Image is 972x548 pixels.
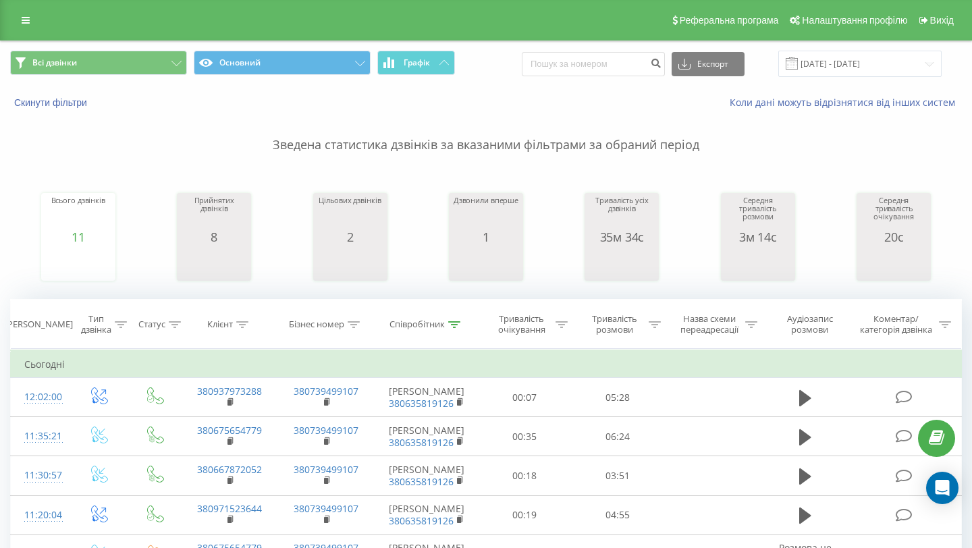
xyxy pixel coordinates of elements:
div: Коментар/категорія дзвінка [857,313,936,336]
div: 12:02:00 [24,384,57,410]
div: Всього дзвінків [51,196,105,230]
span: Графік [404,58,430,67]
a: 380635819126 [389,514,454,527]
div: Open Intercom Messenger [926,472,959,504]
td: 00:07 [479,378,572,417]
div: 11 [51,230,105,244]
div: Дзвонили вперше [454,196,518,230]
a: 380739499107 [294,385,358,398]
div: Статус [138,319,165,331]
div: Бізнес номер [289,319,344,331]
button: Всі дзвінки [10,51,187,75]
input: Пошук за номером [522,52,665,76]
td: 00:18 [479,456,572,495]
p: Зведена статистика дзвінків за вказаними фільтрами за обраний період [10,109,962,154]
div: Тип дзвінка [81,313,111,336]
div: Цільових дзвінків [319,196,381,230]
td: Сьогодні [11,351,962,378]
a: 380739499107 [294,463,358,476]
a: 380739499107 [294,502,358,515]
td: 00:35 [479,417,572,456]
a: 380675654779 [197,424,262,437]
div: 8 [180,230,248,244]
div: Клієнт [207,319,233,331]
div: Назва схеми переадресації [676,313,742,336]
span: Налаштування профілю [802,15,907,26]
td: [PERSON_NAME] [375,456,479,495]
div: Тривалість очікування [491,313,553,336]
td: [PERSON_NAME] [375,378,479,417]
div: 11:30:57 [24,462,57,489]
button: Експорт [672,52,745,76]
div: [PERSON_NAME] [5,319,73,331]
div: 3м 14с [724,230,792,244]
td: 03:51 [571,456,664,495]
button: Скинути фільтри [10,97,94,109]
a: Коли дані можуть відрізнятися вiд інших систем [730,96,962,109]
div: Середня тривалість очікування [860,196,927,230]
td: [PERSON_NAME] [375,495,479,535]
a: 380937973288 [197,385,262,398]
td: 06:24 [571,417,664,456]
td: 04:55 [571,495,664,535]
button: Графік [377,51,455,75]
td: [PERSON_NAME] [375,417,479,456]
td: 00:19 [479,495,572,535]
a: 380667872052 [197,463,262,476]
button: Основний [194,51,371,75]
span: Вихід [930,15,954,26]
a: 380971523644 [197,502,262,515]
td: 05:28 [571,378,664,417]
span: Реферальна програма [680,15,779,26]
div: 11:20:04 [24,502,57,528]
span: Всі дзвінки [32,57,77,68]
div: Аудіозапис розмови [773,313,846,336]
a: 380635819126 [389,397,454,410]
div: 1 [454,230,518,244]
a: 380739499107 [294,424,358,437]
div: Співробітник [389,319,445,331]
div: 11:35:21 [24,423,57,449]
div: 2 [319,230,381,244]
div: 35м 34с [588,230,655,244]
div: Середня тривалість розмови [724,196,792,230]
div: Тривалість розмови [583,313,645,336]
a: 380635819126 [389,436,454,449]
div: 20с [860,230,927,244]
div: Тривалість усіх дзвінків [588,196,655,230]
div: Прийнятих дзвінків [180,196,248,230]
a: 380635819126 [389,475,454,488]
